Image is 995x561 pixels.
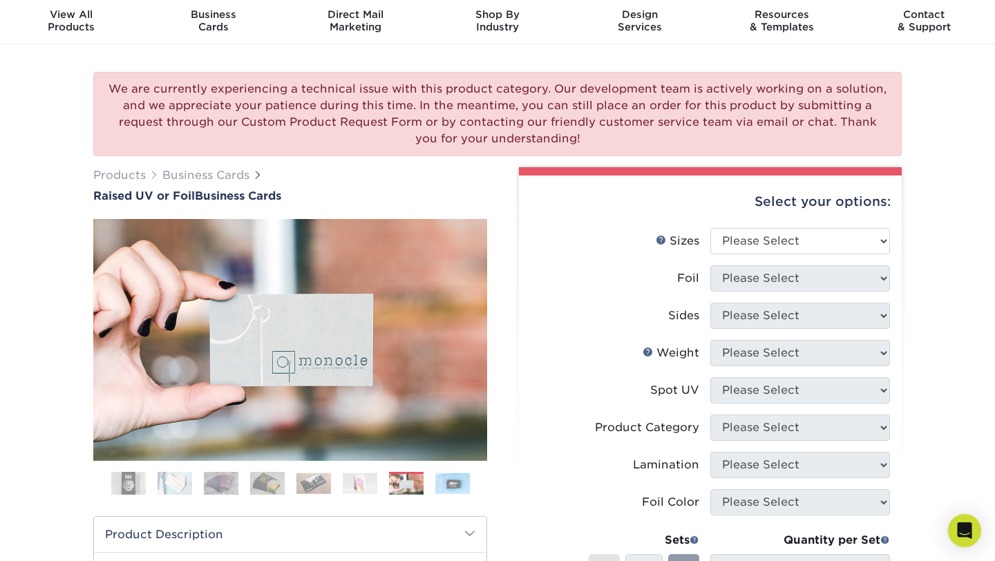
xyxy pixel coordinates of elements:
div: Services [569,8,711,33]
img: Business Cards 02 [158,471,192,495]
img: Business Cards 05 [296,473,331,494]
div: Spot UV [650,382,699,399]
div: Weight [643,345,699,361]
img: Raised UV or Foil 07 [93,219,487,461]
div: Sets [589,532,699,549]
a: Raised UV or FoilBusiness Cards [93,189,487,202]
div: Marketing [284,8,426,33]
div: We are currently experiencing a technical issue with this product category. Our development team ... [93,72,902,156]
div: Industry [426,8,569,33]
span: Resources [711,8,853,21]
div: & Support [853,8,995,33]
img: Business Cards 03 [204,471,238,495]
img: Business Cards 01 [111,466,146,501]
a: Products [93,169,146,182]
img: Business Cards 08 [435,473,470,494]
div: Foil [677,270,699,287]
img: Business Cards 04 [250,471,285,495]
span: Contact [853,8,995,21]
div: Foil Color [642,494,699,511]
div: Sizes [656,233,699,249]
img: Business Cards 06 [343,473,377,494]
div: Lamination [633,457,699,473]
span: Design [569,8,711,21]
div: & Templates [711,8,853,33]
div: Product Category [595,419,699,436]
div: Sides [668,307,699,324]
div: Quantity per Set [710,532,890,549]
h1: Business Cards [93,189,487,202]
div: Cards [142,8,285,33]
a: Business Cards [162,169,249,182]
div: Open Intercom Messenger [948,514,981,547]
span: Business [142,8,285,21]
h2: Product Description [94,517,486,552]
span: Shop By [426,8,569,21]
span: Raised UV or Foil [93,189,195,202]
img: Business Cards 07 [389,474,424,495]
span: Direct Mail [284,8,426,21]
div: Select your options: [530,175,891,228]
